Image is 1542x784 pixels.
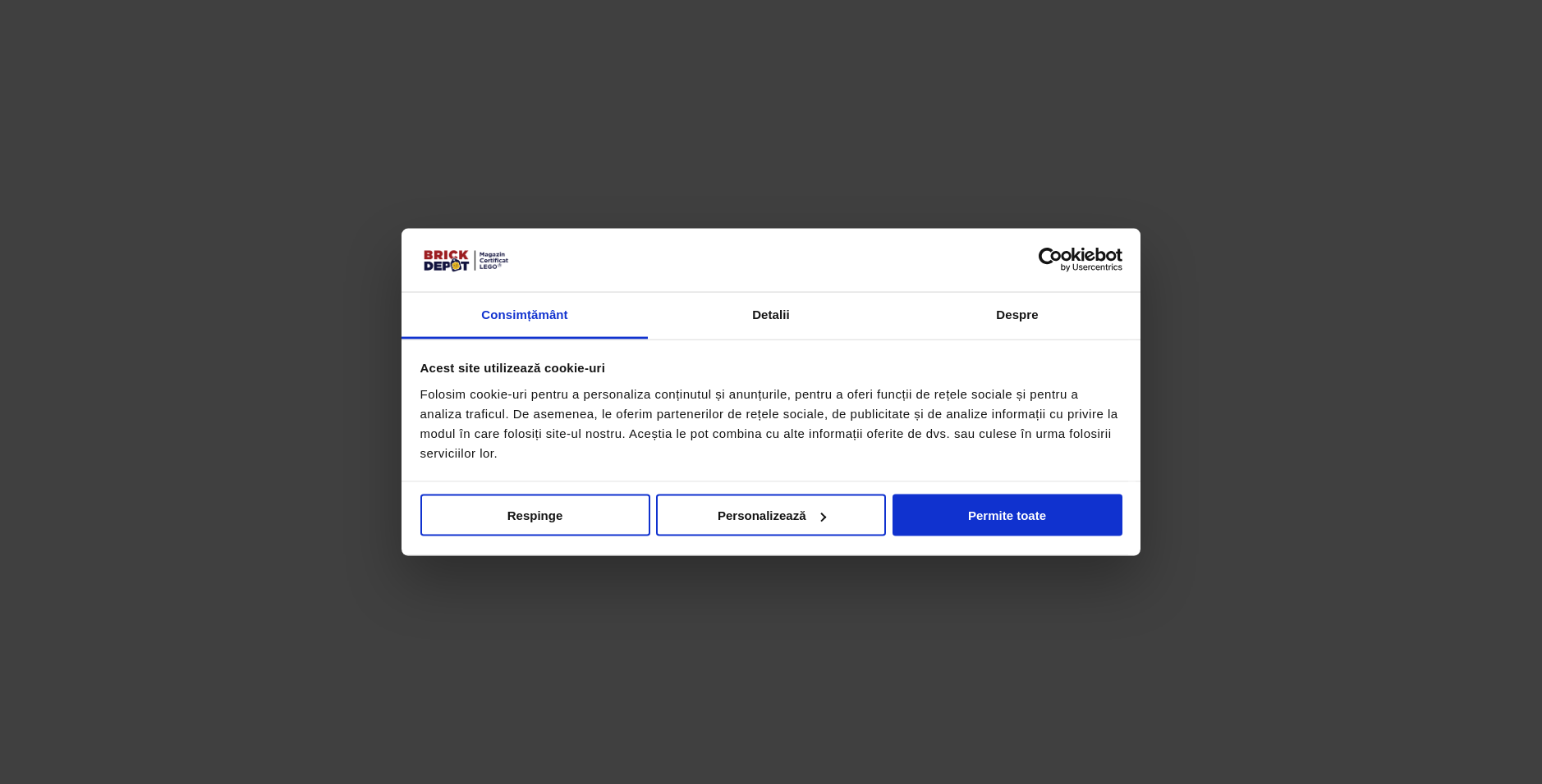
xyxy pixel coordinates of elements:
button: Permite toate [893,495,1122,536]
a: Consimțământ [402,292,648,339]
div: Acest site utilizează cookie-uri [420,358,1122,378]
a: Despre [894,292,1140,339]
button: Personalizează [656,495,886,536]
button: Respinge [420,495,650,536]
img: siglă [420,247,511,273]
div: Folosim cookie-uri pentru a personaliza conținutul și anunțurile, pentru a oferi funcții de rețel... [420,384,1122,463]
a: Usercentrics Cookiebot - opens in a new window [979,248,1122,272]
a: Detalii [648,292,894,339]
